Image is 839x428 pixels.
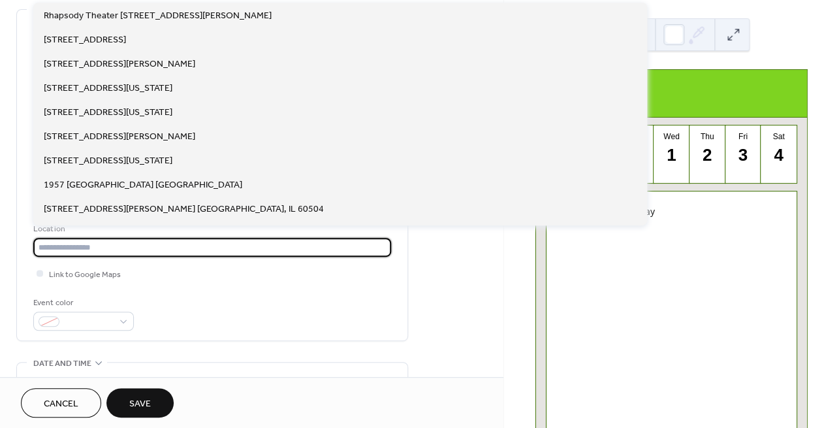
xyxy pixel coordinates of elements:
[44,154,172,168] span: [STREET_ADDRESS][US_STATE]
[44,178,242,192] span: 1957 [GEOGRAPHIC_DATA] [GEOGRAPHIC_DATA]
[729,132,757,141] div: Fri
[44,82,172,95] span: [STREET_ADDRESS][US_STATE]
[33,296,131,310] div: Event color
[661,144,682,166] div: 1
[44,58,195,71] span: [STREET_ADDRESS][PERSON_NAME]
[129,397,151,411] span: Save
[49,268,121,282] span: Link to Google Maps
[693,132,721,141] div: Thu
[536,70,807,86] div: [DATE]
[44,106,172,120] span: [STREET_ADDRESS][US_STATE]
[725,125,761,183] button: Fri3
[33,222,388,236] div: Location
[765,132,793,141] div: Sat
[697,144,718,166] div: 2
[654,125,689,183] button: Wed1
[761,125,797,183] button: Sat4
[689,125,725,183] button: Thu2
[44,9,272,23] span: Rhapsody Theater [STREET_ADDRESS][PERSON_NAME]
[548,196,795,227] div: No events for this day
[21,388,101,418] button: Cancel
[44,130,195,144] span: [STREET_ADDRESS][PERSON_NAME]
[106,388,174,418] button: Save
[768,144,789,166] div: 4
[733,144,754,166] div: 3
[657,132,686,141] div: Wed
[44,33,126,47] span: [STREET_ADDRESS]
[44,203,324,216] span: [STREET_ADDRESS][PERSON_NAME] [GEOGRAPHIC_DATA], IL 60504
[44,397,78,411] span: Cancel
[33,357,91,370] span: Date and time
